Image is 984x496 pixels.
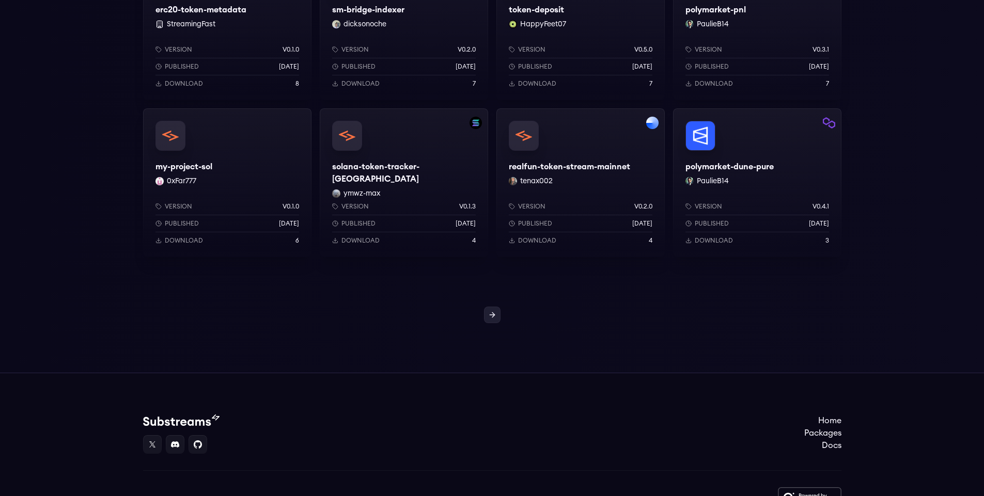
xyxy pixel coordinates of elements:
p: Published [341,219,376,228]
p: v0.1.0 [283,45,299,54]
p: Version [695,45,722,54]
p: v0.5.0 [634,45,652,54]
img: Substream's logo [143,414,220,427]
button: 0xFar777 [167,176,196,186]
a: Home [804,414,841,427]
p: Download [165,79,203,88]
img: Filter by solana network [470,117,482,129]
button: dicksonoche [343,19,386,29]
p: Version [518,202,545,211]
p: v0.1.3 [459,202,476,211]
p: 7 [649,79,652,88]
p: Download [165,236,203,245]
p: Download [341,79,380,88]
a: Filter by solana networksolana-token-tracker-txsolana-token-tracker-[GEOGRAPHIC_DATA]ymwz-max ymw... [320,108,488,257]
button: StreamingFast [167,19,215,29]
p: Version [695,202,722,211]
p: Download [695,79,733,88]
p: 4 [472,236,476,245]
p: [DATE] [456,62,476,71]
p: Published [518,219,552,228]
p: [DATE] [632,219,652,228]
button: HappyFeet07 [520,19,566,29]
p: Published [165,62,199,71]
p: v0.1.0 [283,202,299,211]
button: PaulieB14 [697,176,729,186]
p: Download [518,79,556,88]
button: tenax002 [520,176,553,186]
p: Version [165,45,192,54]
p: v0.2.0 [458,45,476,54]
a: Docs [804,439,841,452]
a: Packages [804,427,841,439]
button: ymwz-max [343,188,380,199]
p: Version [518,45,545,54]
p: Download [341,236,380,245]
p: Download [695,236,733,245]
p: Published [695,219,729,228]
img: Filter by base network [646,117,659,129]
p: [DATE] [809,219,829,228]
p: [DATE] [456,219,476,228]
p: 8 [295,79,299,88]
p: v0.2.0 [634,202,652,211]
a: my-project-solmy-project-sol0xFar777 0xFar777Versionv0.1.0Published[DATE]Download6 [143,108,311,257]
p: Published [165,219,199,228]
p: Published [341,62,376,71]
p: [DATE] [279,62,299,71]
p: 7 [826,79,829,88]
p: Version [341,45,369,54]
p: Download [518,236,556,245]
img: Filter by polygon network [823,117,835,129]
p: Published [695,62,729,71]
p: Version [165,202,192,211]
a: Filter by base networkrealfun-token-stream-mainnetrealfun-token-stream-mainnettenax002 tenax002Ve... [496,108,665,257]
p: 7 [473,79,476,88]
p: 6 [295,236,299,245]
p: Published [518,62,552,71]
p: [DATE] [809,62,829,71]
a: Filter by polygon networkpolymarket-dune-purepolymarket-dune-purePaulieB14 PaulieB14Versionv0.4.1... [673,108,841,257]
button: PaulieB14 [697,19,729,29]
p: v0.3.1 [813,45,829,54]
p: Version [341,202,369,211]
p: 3 [825,236,829,245]
p: [DATE] [632,62,652,71]
p: v0.4.1 [813,202,829,211]
p: [DATE] [279,219,299,228]
p: 4 [649,236,652,245]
